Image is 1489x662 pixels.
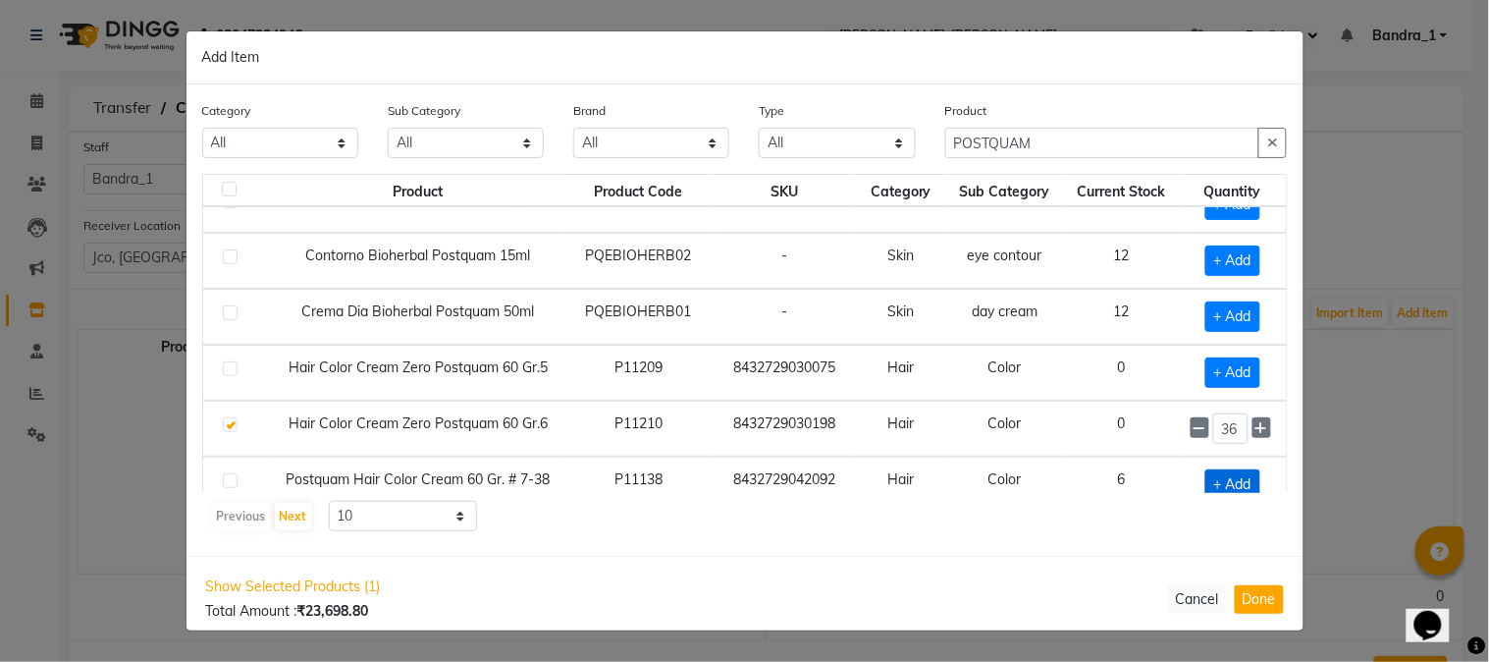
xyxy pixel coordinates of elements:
[759,102,784,120] label: Type
[1168,585,1227,614] button: Cancel
[1064,401,1179,457] td: 0
[1064,345,1179,401] td: 0
[1064,289,1179,345] td: 12
[565,289,713,345] td: PQEBIOHERB01
[206,577,381,597] span: Show Selected Products (1)
[856,289,945,345] td: Skin
[856,233,945,289] td: Skin
[1205,358,1260,388] span: + Add
[856,401,945,457] td: Hair
[565,233,713,289] td: PQEBIOHERB02
[271,401,564,457] td: Hair Color Cream Zero Postquam 60 Gr.6
[297,602,369,620] b: ₹23,698.80
[856,457,945,513] td: Hair
[271,233,564,289] td: Contorno Bioherbal Postquam 15ml
[713,233,857,289] td: -
[565,457,713,513] td: P11138
[945,128,1260,158] input: Search or Scan Product
[1064,457,1179,513] td: 6
[945,102,987,120] label: Product
[271,174,564,207] th: Product
[573,102,606,120] label: Brand
[275,503,312,530] button: Next
[186,31,1303,84] div: Add Item
[945,401,1064,457] td: Color
[1179,174,1287,207] th: Quantity
[945,345,1064,401] td: Color
[271,289,564,345] td: Crema Dia Bioherbal Postquam 50ml
[1205,302,1260,332] span: + Add
[713,289,857,345] td: -
[1205,469,1260,500] span: + Add
[713,401,857,457] td: 8432729030198
[206,602,369,620] span: Total Amount :
[202,102,251,120] label: Category
[271,457,564,513] td: Postquam Hair Color Cream 60 Gr. # 7-38
[388,102,460,120] label: Sub Category
[713,457,857,513] td: 8432729042092
[1407,583,1469,642] iframe: chat widget
[1064,233,1179,289] td: 12
[565,174,713,207] th: Product Code
[945,289,1064,345] td: day cream
[856,174,945,207] th: Category
[1205,246,1260,276] span: + Add
[565,401,713,457] td: P11210
[856,345,945,401] td: Hair
[945,457,1064,513] td: Color
[713,345,857,401] td: 8432729030075
[713,174,857,207] th: SKU
[565,345,713,401] td: P11209
[271,345,564,401] td: Hair Color Cream Zero Postquam 60 Gr.5
[945,174,1064,207] th: Sub Category
[945,233,1064,289] td: eye contour
[1064,174,1179,207] th: Current Stock
[1235,585,1284,614] button: Done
